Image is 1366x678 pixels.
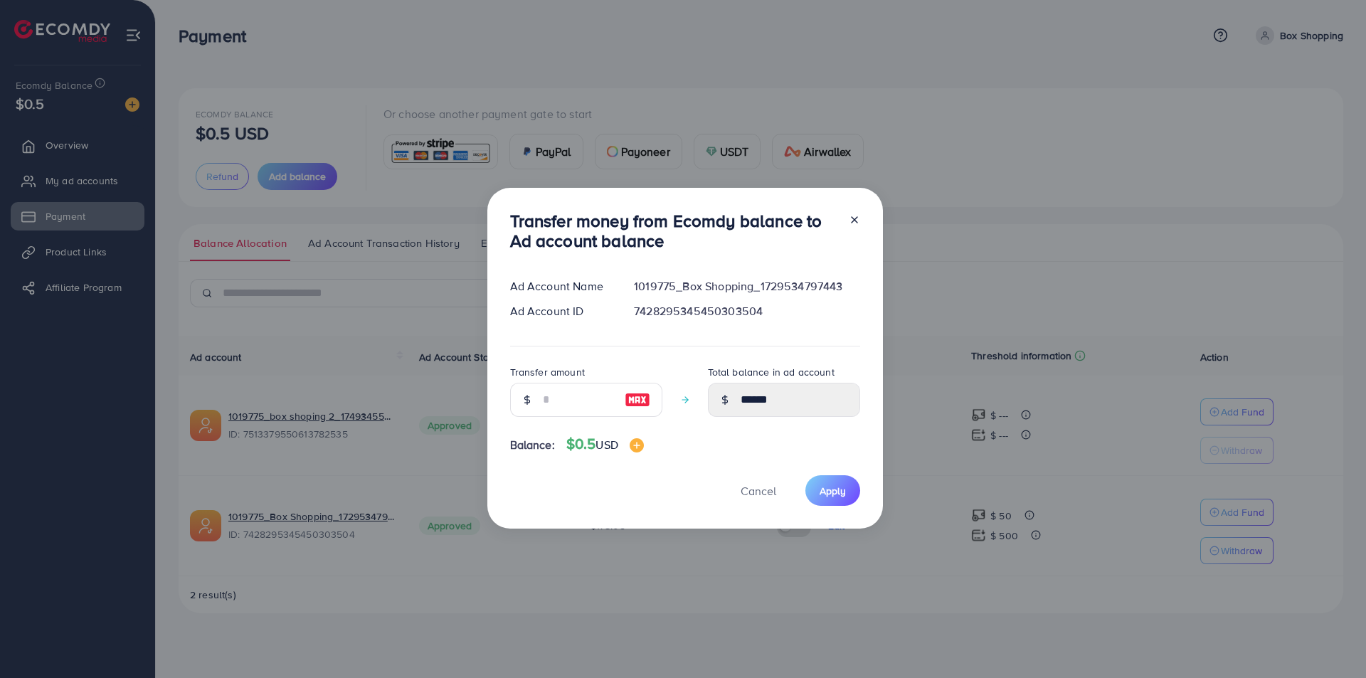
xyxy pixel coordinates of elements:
button: Apply [805,475,860,506]
iframe: Chat [1306,614,1355,667]
span: Cancel [741,483,776,499]
div: Ad Account Name [499,278,623,295]
span: Balance: [510,437,555,453]
label: Transfer amount [510,365,585,379]
img: image [630,438,644,452]
button: Cancel [723,475,794,506]
h4: $0.5 [566,435,644,453]
img: image [625,391,650,408]
div: 7428295345450303504 [623,303,871,319]
h3: Transfer money from Ecomdy balance to Ad account balance [510,211,837,252]
div: Ad Account ID [499,303,623,319]
div: 1019775_Box Shopping_1729534797443 [623,278,871,295]
label: Total balance in ad account [708,365,835,379]
span: Apply [820,484,846,498]
span: USD [595,437,618,452]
